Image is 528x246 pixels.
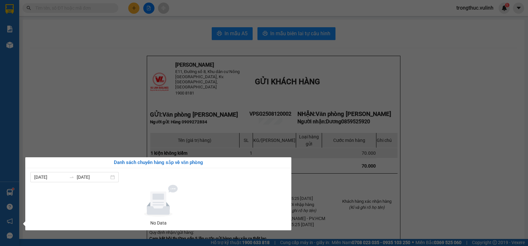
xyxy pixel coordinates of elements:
[77,174,109,181] input: Đến ngày
[34,174,67,181] input: Từ ngày
[30,159,286,167] div: Danh sách chuyến hàng sắp về văn phòng
[69,175,74,180] span: swap-right
[69,175,74,180] span: to
[33,219,284,226] div: No Data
